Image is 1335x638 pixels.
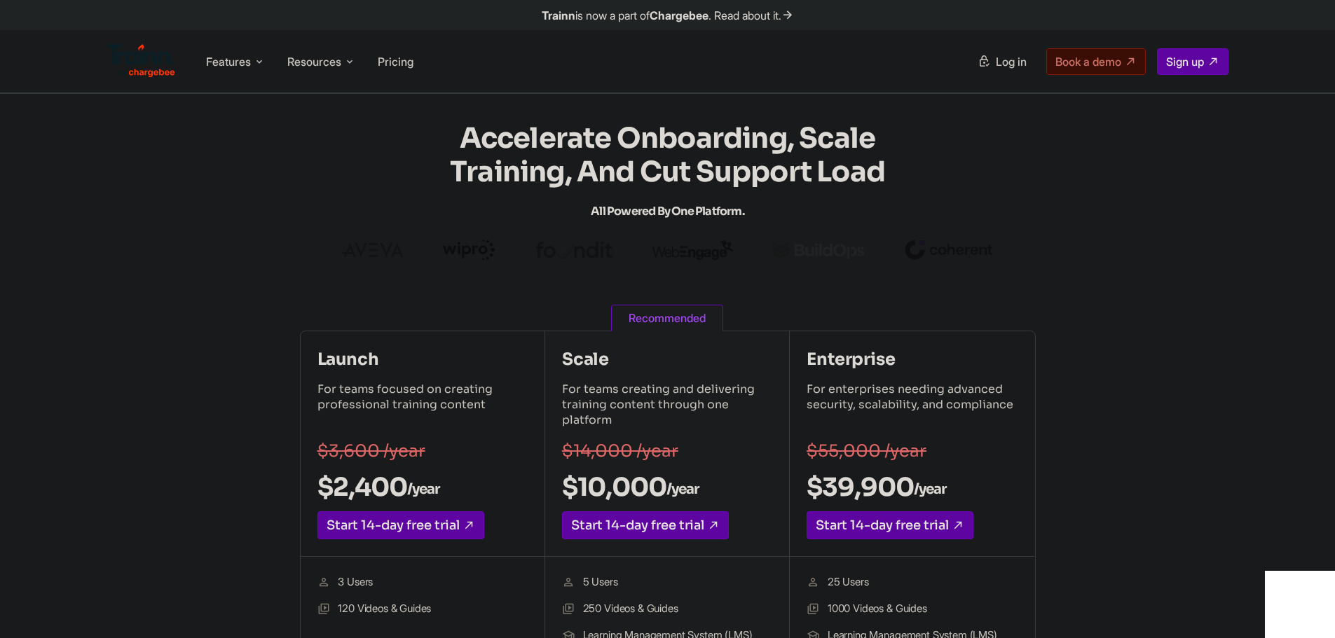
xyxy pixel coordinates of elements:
p: For teams focused on creating professional training content [317,382,528,431]
iframe: Chat Widget [1265,571,1335,638]
h1: Accelerate Onboarding, Scale Training, and Cut Support Load [416,122,920,228]
a: Pricing [378,55,413,69]
h2: $39,900 [807,471,1018,503]
sub: /year [914,480,946,498]
span: Resources [287,54,341,69]
img: wipro logo [443,240,495,261]
a: Sign up [1157,48,1228,75]
s: $3,600 /year [317,441,425,462]
li: 25 Users [807,574,1018,592]
li: 5 Users [562,574,772,592]
h4: Enterprise [807,348,1018,370]
p: For enterprises needing advanced security, scalability, and compliance [807,382,1018,431]
a: Log in [969,49,1035,74]
li: 120 Videos & Guides [317,600,528,618]
li: 250 Videos & Guides [562,600,772,618]
sub: /year [407,480,439,498]
h4: Scale [562,348,772,370]
span: Recommended [611,305,723,331]
span: All Powered by One Platform. [591,204,744,219]
b: Trainn [542,8,575,22]
li: 3 Users [317,574,528,592]
a: Start 14-day free trial [562,511,729,539]
img: webengage logo [652,240,734,260]
span: Log in [996,55,1027,69]
h2: $10,000 [562,471,772,503]
span: Sign up [1166,55,1204,69]
img: foundit logo [535,242,613,258]
img: aveva logo [342,243,404,257]
img: buildops logo [773,242,865,259]
span: Features [206,54,251,69]
img: Trainn Logo [107,44,176,78]
h2: $2,400 [317,471,528,503]
span: Book a demo [1055,55,1121,69]
img: coherent logo [904,240,993,260]
sub: /year [666,480,699,498]
a: Start 14-day free trial [317,511,484,539]
b: Chargebee [650,8,708,22]
s: $55,000 /year [807,441,926,462]
s: $14,000 /year [562,441,678,462]
a: Start 14-day free trial [807,511,973,539]
h4: Launch [317,348,528,370]
p: For teams creating and delivering training content through one platform [562,382,772,431]
a: Book a demo [1046,48,1146,75]
li: 1000 Videos & Guides [807,600,1018,618]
